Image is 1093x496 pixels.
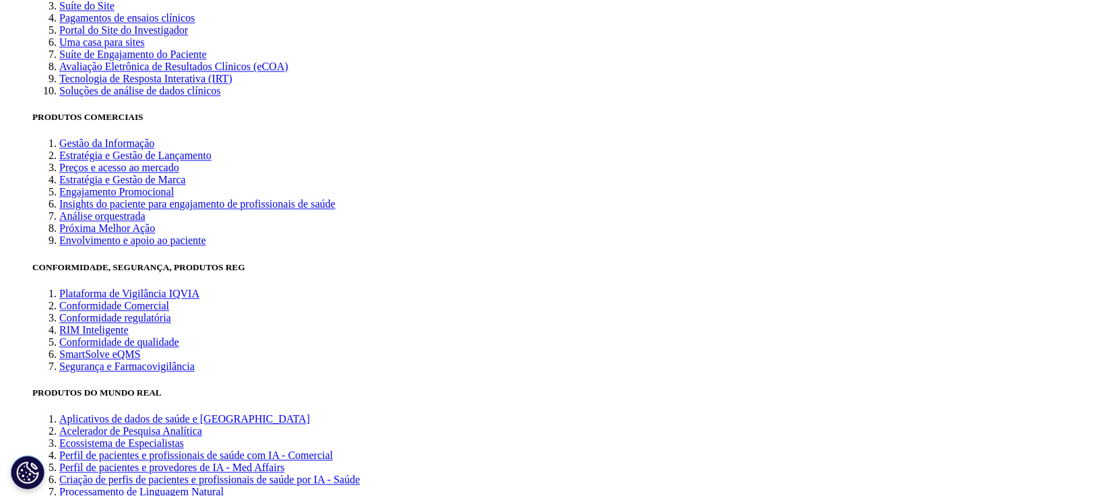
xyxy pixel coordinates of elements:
[59,324,129,336] a: RIM Inteligente
[59,222,155,234] a: Próxima Melhor Ação
[59,449,333,461] a: Perfil de pacientes e profissionais de saúde com IA - Comercial
[59,49,207,60] a: Suíte de Engajamento do Paciente
[59,24,188,36] a: Portal do Site do Investigador
[32,387,162,398] font: PRODUTOS DO MUNDO REAL
[59,437,184,449] a: Ecossistema de Especialistas
[59,474,360,485] a: Criação de perfis de pacientes e profissionais de saúde por IA - Saúde
[59,210,146,222] a: Análise orquestrada
[59,288,199,299] a: Plataforma de Vigilância IQVIA
[59,198,336,210] a: Insights do paciente para engajamento de profissionais de saúde
[59,462,284,473] a: Perfil de pacientes e provedores de IA - Med Affairs
[59,150,212,161] a: Estratégia e Gestão de Lançamento
[59,73,232,84] a: Tecnologia de Resposta Interativa (IRT)
[59,137,154,149] a: Gestão da Informação
[59,186,174,197] a: Engajamento Promocional
[59,12,195,24] a: Pagamentos de ensaios clínicos
[32,112,144,122] font: PRODUTOS COMERCIAIS
[59,174,185,185] a: Estratégia e Gestão de Marca
[59,300,169,311] a: Conformidade Comercial
[59,36,145,48] a: Uma casa para sites
[59,336,179,348] a: Conformidade de qualidade
[59,425,202,437] a: Acelerador de Pesquisa Analítica
[59,85,221,96] a: Soluções de análise de dados clínicos
[59,413,310,425] a: Aplicativos de dados de saúde e [GEOGRAPHIC_DATA]
[11,456,44,489] button: Definições de cookies
[59,162,179,173] a: Preços e acesso ao mercado
[59,348,140,360] a: SmartSolve eQMS
[59,312,171,323] a: Conformidade regulatória
[59,361,195,372] a: Segurança e Farmacovigilância
[59,61,288,72] a: Avaliação Eletrônica de Resultados Clínicos (eCOA)
[59,235,206,246] a: Envolvimento e apoio ao paciente
[32,262,245,272] font: CONFORMIDADE, SEGURANÇA, PRODUTOS REG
